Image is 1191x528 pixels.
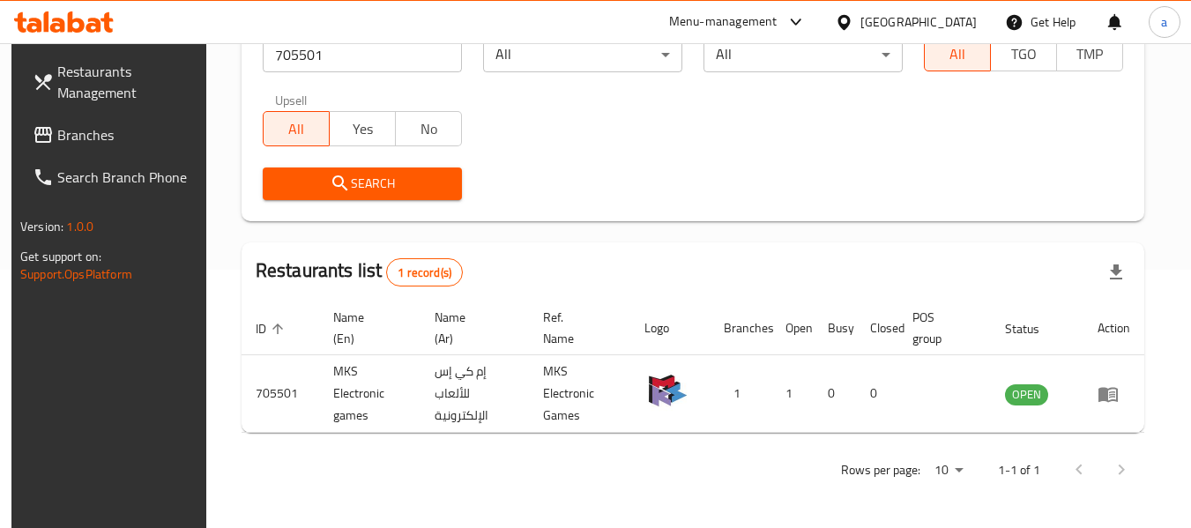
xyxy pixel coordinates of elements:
[630,301,710,355] th: Logo
[263,37,462,72] input: Search for restaurant name or ID..
[242,301,1144,433] table: enhanced table
[57,167,197,188] span: Search Branch Phone
[1005,384,1048,405] span: OPEN
[856,355,898,433] td: 0
[1095,251,1137,294] div: Export file
[263,111,330,146] button: All
[924,36,991,71] button: All
[395,111,462,146] button: No
[860,12,977,32] div: [GEOGRAPHIC_DATA]
[337,116,389,142] span: Yes
[814,355,856,433] td: 0
[771,301,814,355] th: Open
[1056,36,1123,71] button: TMP
[543,307,610,349] span: Ref. Name
[57,61,197,103] span: Restaurants Management
[20,263,132,286] a: Support.OpsPlatform
[275,93,308,106] label: Upsell
[1098,383,1130,405] div: Menu
[386,258,463,286] div: Total records count
[66,215,93,238] span: 1.0.0
[483,37,682,72] div: All
[669,11,778,33] div: Menu-management
[20,245,101,268] span: Get support on:
[1064,41,1116,67] span: TMP
[271,116,323,142] span: All
[927,457,970,484] div: Rows per page:
[1161,12,1167,32] span: a
[20,215,63,238] span: Version:
[19,114,211,156] a: Branches
[387,264,462,281] span: 1 record(s)
[932,41,984,67] span: All
[256,318,289,339] span: ID
[814,301,856,355] th: Busy
[710,355,771,433] td: 1
[19,50,211,114] a: Restaurants Management
[19,156,211,198] a: Search Branch Phone
[242,355,319,433] td: 705501
[421,355,528,433] td: إم كي إس للألعاب الإلكترونية
[256,257,463,286] h2: Restaurants list
[998,459,1040,481] p: 1-1 of 1
[1005,318,1062,339] span: Status
[333,307,399,349] span: Name (En)
[703,37,903,72] div: All
[856,301,898,355] th: Closed
[529,355,631,433] td: MKS Electronic Games
[435,307,507,349] span: Name (Ar)
[710,301,771,355] th: Branches
[644,368,689,413] img: MKS Electronic games
[990,36,1057,71] button: TGO
[329,111,396,146] button: Yes
[998,41,1050,67] span: TGO
[263,167,462,200] button: Search
[1083,301,1144,355] th: Action
[912,307,970,349] span: POS group
[319,355,421,433] td: MKS Electronic games
[771,355,814,433] td: 1
[403,116,455,142] span: No
[57,124,197,145] span: Branches
[841,459,920,481] p: Rows per page:
[277,173,448,195] span: Search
